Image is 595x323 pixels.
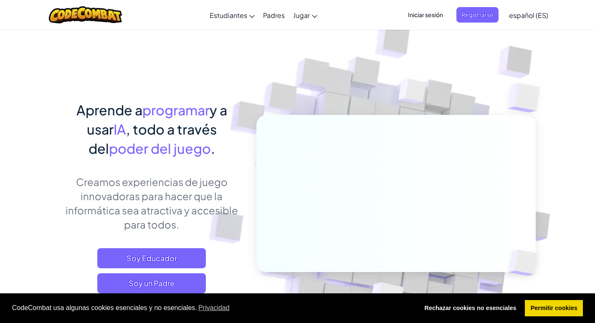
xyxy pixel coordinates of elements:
a: Padres [259,4,289,26]
span: español (ES) [509,11,548,20]
img: CodeCombat logo [49,6,122,23]
span: programar [142,102,210,118]
a: Soy un Padre [97,273,206,293]
a: español (ES) [505,4,552,26]
span: poder del juego [109,140,211,157]
img: Overlap cubes [494,232,557,293]
a: learn more about cookies [197,302,231,314]
a: Soy Educador [97,248,206,268]
button: Registrarse [456,7,499,23]
span: Estudiantes [210,11,247,20]
span: , todo a través del [89,121,217,157]
a: Estudiantes [205,4,259,26]
a: deny cookies [419,300,522,317]
a: Jugar [289,4,322,26]
button: Iniciar sesión [403,7,448,23]
a: allow cookies [525,300,583,317]
span: . [211,140,215,157]
p: Creamos experiencias de juego innovadoras para hacer que la informática sea atractiva y accesible... [60,175,244,231]
img: Overlap cubes [491,63,563,133]
span: IA [114,121,126,137]
span: CodeCombat usa algunas cookies esenciales y no esenciales. [12,302,412,314]
span: Jugar [293,11,310,20]
span: Aprende a [76,102,142,118]
img: Overlap cubes [382,62,443,125]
